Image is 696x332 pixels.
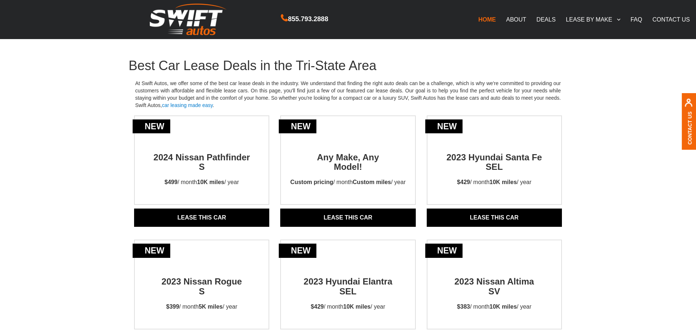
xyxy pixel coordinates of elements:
[160,296,244,318] p: / month / year
[443,140,546,172] h2: 2023 Hyundai Santa Fe SEL
[343,304,371,310] strong: 10K miles
[197,179,224,185] strong: 10K miles
[490,179,517,185] strong: 10K miles
[158,172,246,193] p: / month / year
[311,304,324,310] strong: $429
[425,119,463,134] div: new
[288,14,328,24] span: 855.793.2888
[684,98,693,111] img: contact us, iconuser
[133,119,170,134] div: new
[647,12,695,27] a: CONTACT US
[199,304,223,310] strong: 5K miles
[296,264,399,296] h2: 2023 Hyundai Elantra SEL
[625,12,647,27] a: FAQ
[687,111,693,144] a: Contact Us
[304,296,392,318] p: / month / year
[281,16,328,22] a: 855.793.2888
[473,12,501,27] a: HOME
[443,264,546,296] h2: 2023 Nissan Altima SV
[133,244,170,258] div: new
[129,73,567,115] p: At Swift Autos, we offer some of the best car lease deals in the industry. We understand that fin...
[280,209,415,227] a: Lease THIS CAR
[501,12,531,27] a: ABOUT
[164,179,178,185] strong: $499
[150,140,253,172] h2: 2024 Nissan Pathfinder S
[135,140,269,194] a: new2024 Nissan Pathfinder S$499/ month10K miles/ year
[427,209,562,227] a: Lease THIS CAR
[150,4,227,35] img: Swift Autos
[281,264,415,318] a: new2023 Hyundai Elantra SEL$429/ month10K miles/ year
[162,102,213,108] a: car leasing made easy
[531,12,560,27] a: DEALS
[134,209,269,227] a: Lease THIS CAR
[427,140,561,194] a: new2023 Hyundai Santa Fe SEL$429/ month10K miles/ year
[129,58,567,73] h1: Best Car Lease Deals in the Tri-State Area
[166,304,179,310] strong: $399
[135,264,269,318] a: new2023 Nissan RogueS$399/ month5K miles/ year
[427,264,561,318] a: new2023 Nissan AltimaSV$383/ month10K miles/ year
[450,172,538,193] p: / month / year
[284,172,412,193] p: / month / year
[296,140,399,172] h2: Any Make, Any Model!
[290,179,333,185] strong: Custom pricing
[490,304,517,310] strong: 10K miles
[457,179,470,185] strong: $429
[281,140,415,194] a: newAny Make, AnyModel!Custom pricing/ monthCustom miles/ year
[457,304,470,310] strong: $383
[450,296,538,318] p: / month / year
[353,179,391,185] strong: Custom miles
[561,12,625,27] a: LEASE BY MAKE
[150,264,253,296] h2: 2023 Nissan Rogue S
[279,119,316,134] div: new
[279,244,316,258] div: new
[425,244,463,258] div: new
